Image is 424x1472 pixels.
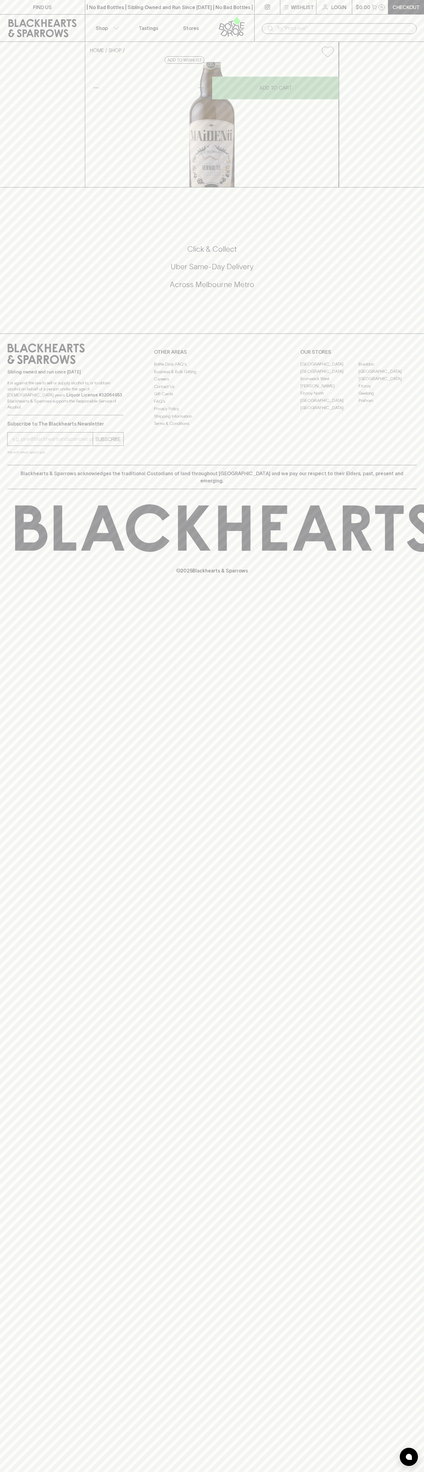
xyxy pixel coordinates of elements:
[212,77,339,99] button: ADD TO CART
[359,375,417,382] a: [GEOGRAPHIC_DATA]
[154,390,270,398] a: Gift Cards
[7,220,417,321] div: Call to action block
[12,470,412,484] p: Blackhearts & Sparrows acknowledges the traditional Custodians of land throughout [GEOGRAPHIC_DAT...
[300,404,359,411] a: [GEOGRAPHIC_DATA]
[170,15,212,41] a: Stores
[300,348,417,356] p: OUR STORES
[300,382,359,390] a: [PERSON_NAME]
[85,15,128,41] button: Shop
[165,56,204,64] button: Add to wishlist
[96,25,108,32] p: Shop
[154,413,270,420] a: Shipping Information
[392,4,420,11] p: Checkout
[154,368,270,375] a: Business & Bulk Gifting
[7,244,417,254] h5: Click & Collect
[259,84,292,91] p: ADD TO CART
[300,368,359,375] a: [GEOGRAPHIC_DATA]
[7,262,417,272] h5: Uber Same-Day Delivery
[85,62,339,187] img: 3408.png
[127,15,170,41] a: Tastings
[154,405,270,413] a: Privacy Policy
[406,1454,412,1460] img: bubble-icon
[7,380,124,410] p: It is against the law to sell or supply alcohol to, or to obtain alcohol on behalf of a person un...
[139,25,158,32] p: Tastings
[12,434,93,444] input: e.g. jane@blackheartsandsparrows.com.au
[33,4,52,11] p: FIND US
[300,360,359,368] a: [GEOGRAPHIC_DATA]
[319,44,336,60] button: Add to wishlist
[300,375,359,382] a: Brunswick West
[291,4,314,11] p: Wishlist
[359,382,417,390] a: Fitzroy
[7,280,417,290] h5: Across Melbourne Metro
[356,4,370,11] p: $0.00
[154,376,270,383] a: Careers
[154,348,270,356] p: OTHER AREAS
[154,361,270,368] a: Bottle Drop FAQ's
[300,397,359,404] a: [GEOGRAPHIC_DATA]
[359,360,417,368] a: Braddon
[7,420,124,427] p: Subscribe to The Blackhearts Newsletter
[183,25,199,32] p: Stores
[380,5,383,9] p: 0
[90,48,104,53] a: HOME
[154,383,270,390] a: Contact Us
[95,436,121,443] p: SUBSCRIBE
[7,449,124,455] p: We will never spam you
[276,24,412,33] input: Try "Pinot noir"
[300,390,359,397] a: Fitzroy North
[7,369,124,375] p: Sibling owned and run since [DATE]
[359,390,417,397] a: Geelong
[331,4,346,11] p: Login
[359,368,417,375] a: [GEOGRAPHIC_DATA]
[154,420,270,427] a: Terms & Conditions
[66,393,122,397] strong: Liquor License #32064953
[154,398,270,405] a: FAQ's
[93,433,123,446] button: SUBSCRIBE
[359,397,417,404] a: Prahran
[109,48,122,53] a: SHOP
